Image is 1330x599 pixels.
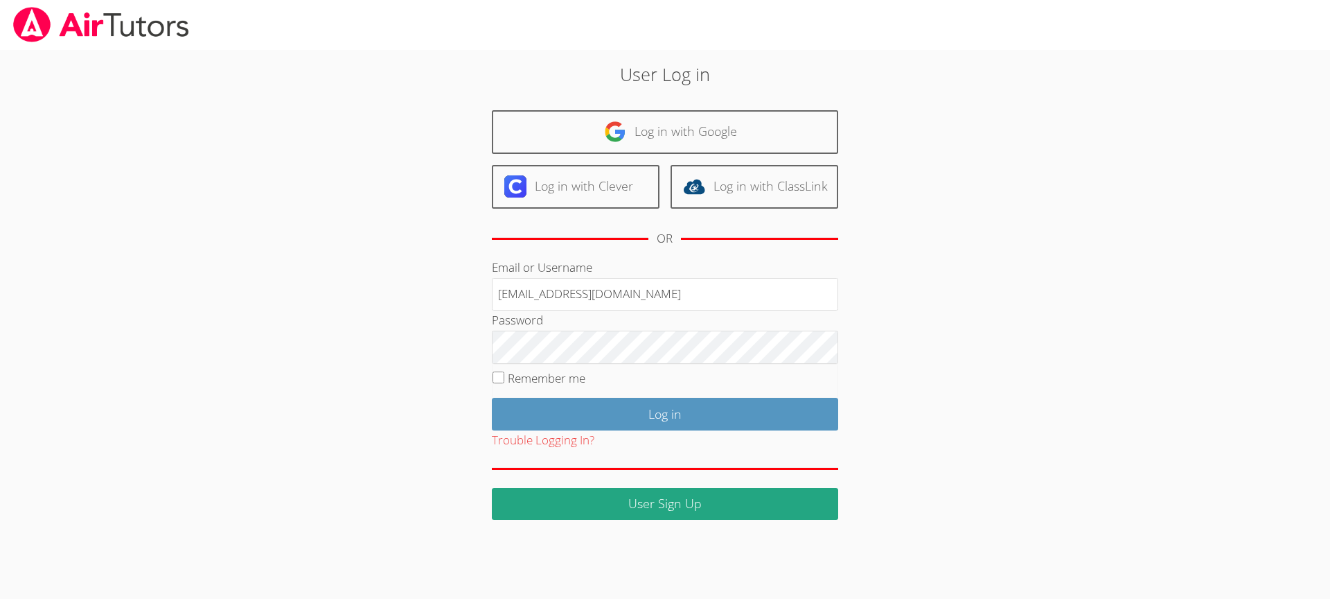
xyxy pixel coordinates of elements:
div: OR [657,229,673,249]
button: Trouble Logging In? [492,431,594,451]
a: Log in with Clever [492,165,659,209]
img: classlink-logo-d6bb404cc1216ec64c9a2012d9dc4662098be43eaf13dc465df04b49fa7ab582.svg [683,175,705,198]
label: Password [492,312,543,328]
img: google-logo-50288ca7cdecda66e5e0955fdab243c47b7ad437acaf1139b6f446037453330a.svg [604,121,626,143]
h2: User Log in [306,61,1025,87]
label: Email or Username [492,259,592,275]
img: airtutors_banner-c4298cdbf04f3fff15de1276eac7730deb9818008684d7c2e4769d2f7ddbe033.png [12,7,190,42]
input: Log in [492,398,838,431]
label: Remember me [508,370,585,386]
a: Log in with Google [492,110,838,154]
a: User Sign Up [492,488,838,521]
img: clever-logo-6eab21bc6e7a338710f1a6ff85c0baf02591cd810cc4098c63d3a4b26e2feb20.svg [504,175,526,198]
a: Log in with ClassLink [671,165,838,209]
